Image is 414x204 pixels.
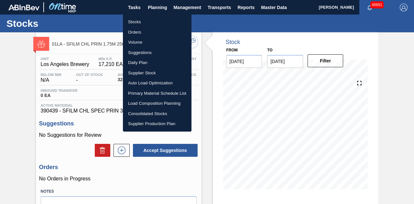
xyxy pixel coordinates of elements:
[123,37,191,48] a: Volume
[123,78,191,88] a: Auto Load Optimization
[123,98,191,109] a: Load Composition Planning
[123,27,191,38] a: Orders
[123,68,191,78] a: Supplier Stock
[123,88,191,99] a: Primary Material Schedule List
[123,119,191,129] a: Supplier Production Plan
[123,48,191,58] a: Suggestions
[123,17,191,27] a: Stocks
[123,58,191,68] a: Daily Plan
[123,109,191,119] a: Consolidated Stocks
